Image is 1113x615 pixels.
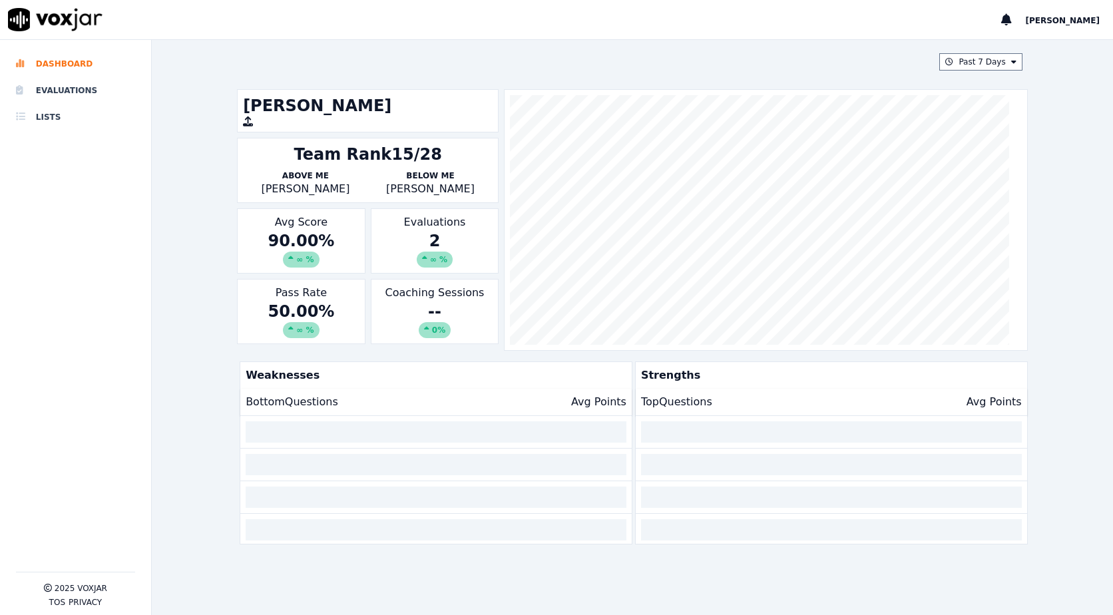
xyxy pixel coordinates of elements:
p: Strengths [636,362,1022,389]
a: Lists [16,104,135,130]
p: Above Me [243,170,368,181]
button: TOS [49,597,65,608]
div: 2 [377,230,493,268]
p: Top Questions [641,394,712,410]
div: ∞ % [283,322,319,338]
div: ∞ % [417,252,453,268]
p: Bottom Questions [246,394,338,410]
p: Avg Points [571,394,626,410]
span: [PERSON_NAME] [1025,16,1100,25]
a: Evaluations [16,77,135,104]
div: Coaching Sessions [371,279,499,344]
button: Past 7 Days [939,53,1022,71]
div: Avg Score [237,208,365,274]
p: Below Me [368,170,493,181]
p: [PERSON_NAME] [368,181,493,197]
p: Avg Points [967,394,1022,410]
button: [PERSON_NAME] [1025,12,1113,28]
h1: [PERSON_NAME] [243,95,493,116]
div: Evaluations [371,208,499,274]
div: -- [377,301,493,338]
div: ∞ % [283,252,319,268]
p: Weaknesses [240,362,626,389]
div: Pass Rate [237,279,365,344]
p: 2025 Voxjar [55,583,107,594]
img: voxjar logo [8,8,103,31]
p: [PERSON_NAME] [243,181,368,197]
a: Dashboard [16,51,135,77]
div: 0% [419,322,451,338]
div: 50.00 % [243,301,359,338]
div: 90.00 % [243,230,359,268]
div: Team Rank 15/28 [294,144,442,165]
button: Privacy [69,597,102,608]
